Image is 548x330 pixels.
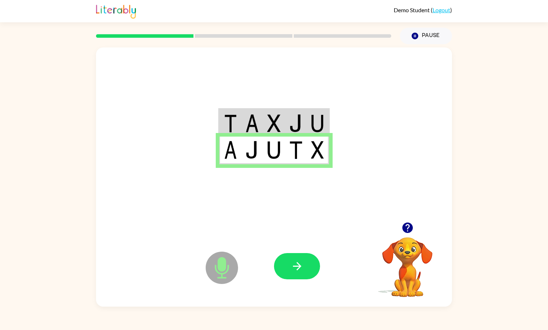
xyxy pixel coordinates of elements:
[96,3,136,19] img: Literably
[289,141,303,159] img: t
[289,114,303,132] img: j
[224,114,237,132] img: t
[267,114,281,132] img: x
[267,141,281,159] img: u
[371,226,443,298] video: Your browser must support playing .mp4 files to use Literably. Please try using another browser.
[245,141,259,159] img: j
[400,28,452,44] button: Pause
[394,6,452,13] div: ( )
[224,141,237,159] img: a
[394,6,431,13] span: Demo Student
[245,114,259,132] img: a
[311,114,324,132] img: u
[433,6,450,13] a: Logout
[311,141,324,159] img: x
